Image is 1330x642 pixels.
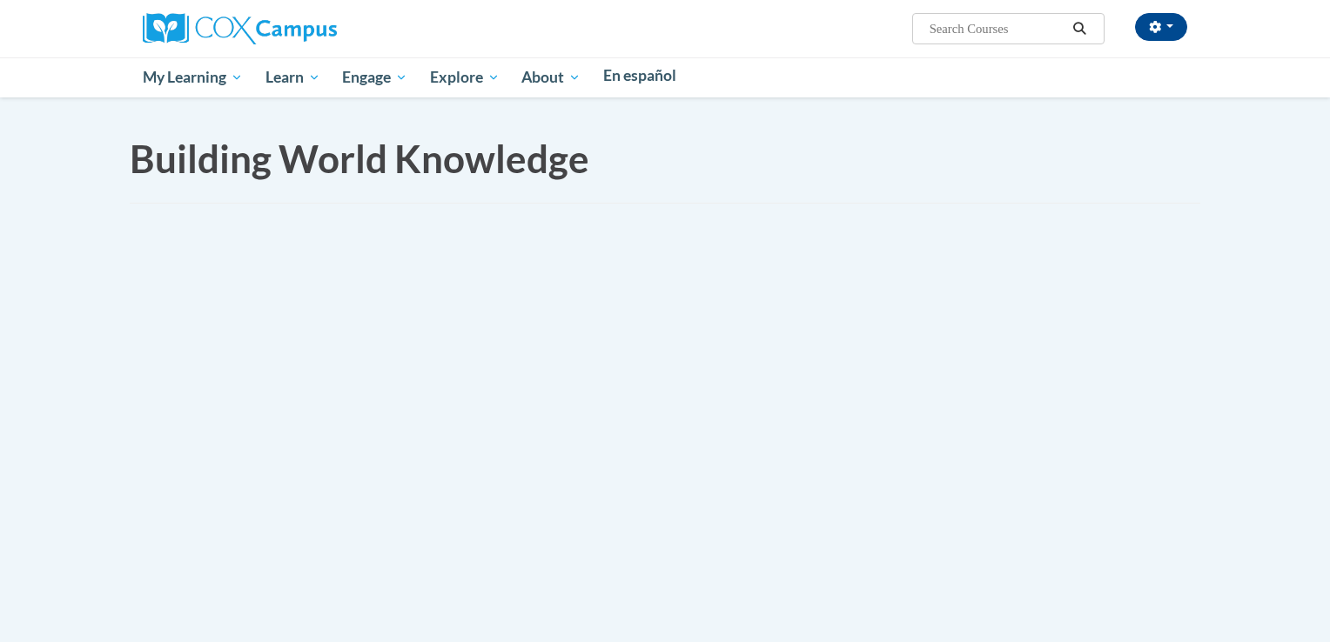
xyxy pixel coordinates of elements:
a: About [511,57,593,97]
i:  [1072,23,1088,36]
a: My Learning [131,57,254,97]
a: Cox Campus [143,20,337,35]
span: My Learning [143,67,243,88]
span: Explore [430,67,500,88]
a: Engage [331,57,419,97]
span: Learn [265,67,320,88]
span: About [521,67,581,88]
img: Cox Campus [143,13,337,44]
span: Building World Knowledge [130,136,589,181]
div: Main menu [117,57,1213,97]
span: En español [603,66,676,84]
button: Search [1067,18,1093,39]
button: Account Settings [1135,13,1187,41]
a: En español [592,57,688,94]
a: Learn [254,57,332,97]
a: Explore [419,57,511,97]
input: Search Courses [928,18,1067,39]
span: Engage [342,67,407,88]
